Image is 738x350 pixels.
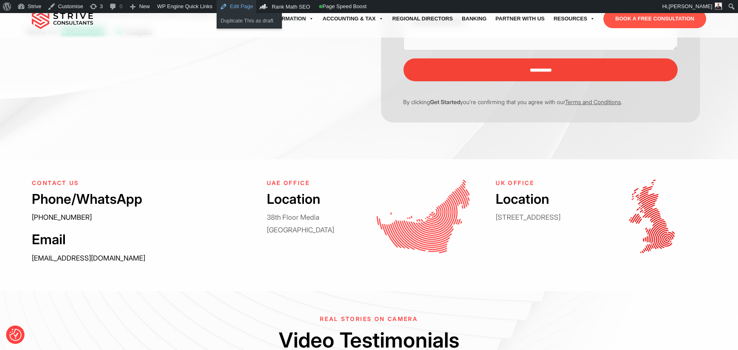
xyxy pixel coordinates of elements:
h3: Location [267,190,363,208]
img: Get in touch [377,180,470,253]
a: [PHONE_NUMBER] [32,213,92,221]
span: [PERSON_NAME] [669,3,712,9]
span: Rank Math SEO [272,4,310,10]
a: Resources [549,7,599,30]
img: Revisit consent button [9,329,22,341]
a: [EMAIL_ADDRESS][DOMAIN_NAME] [32,254,145,262]
h3: Email [32,230,248,249]
img: Get in touch [629,180,674,253]
img: main-logo.svg [32,9,93,29]
a: Terms and Conditions [565,98,621,105]
h6: CONTACT US [32,180,248,187]
strong: Get Started [430,98,460,105]
a: Duplicate This as draft [217,16,282,26]
h3: Location [496,190,592,208]
h6: UK Office [496,180,592,187]
h6: UAE OFFICE [267,180,363,187]
a: BOOK A FREE CONSULTATION [603,9,706,28]
a: Partner with Us [491,7,549,30]
a: Regional Directors [388,7,457,30]
a: Accounting & Tax [318,7,388,30]
h3: Phone/WhatsApp [32,190,248,208]
a: Banking [457,7,491,30]
p: 38th Floor Media [GEOGRAPHIC_DATA] [267,211,363,236]
p: By clicking you’re confirming that you agree with our . [397,98,672,106]
button: Consent Preferences [9,329,22,341]
p: [STREET_ADDRESS] [496,211,592,223]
